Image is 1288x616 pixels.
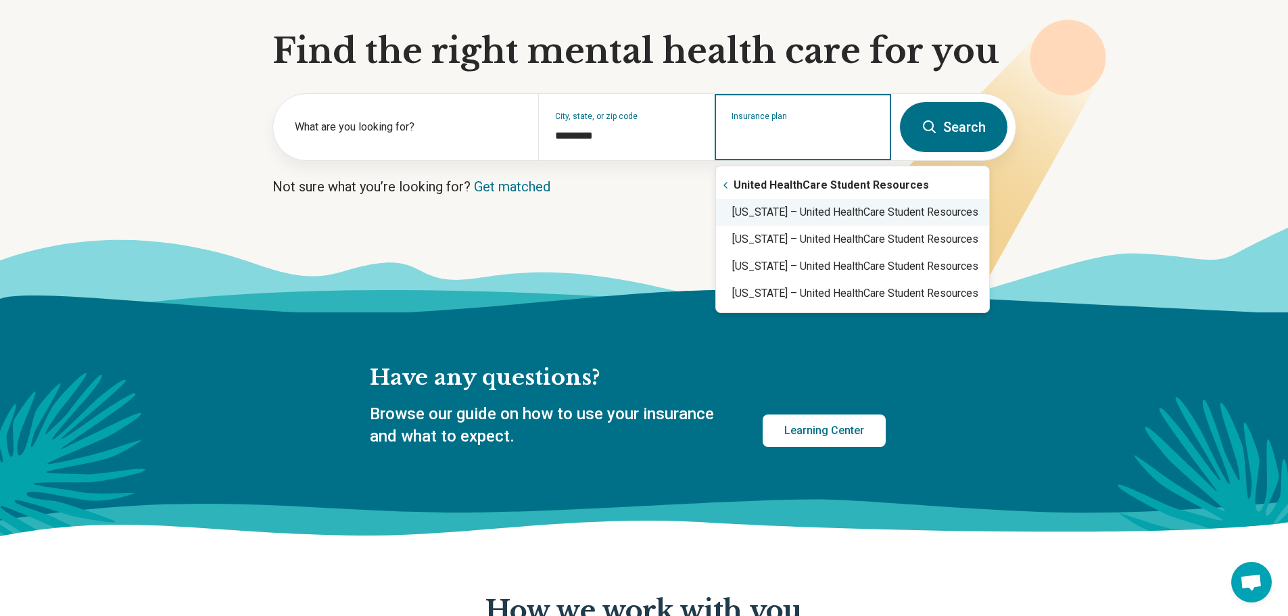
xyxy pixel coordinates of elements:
div: Suggestions [716,172,989,307]
a: Learning Center [763,414,886,447]
label: What are you looking for? [295,119,522,135]
div: [US_STATE] – United HealthCare Student Resources [716,226,989,253]
div: Open chat [1231,562,1272,602]
button: Search [900,102,1007,152]
div: United HealthCare Student Resources [716,172,989,199]
h2: Have any questions? [370,364,886,392]
h1: Find the right mental health care for you [272,31,1016,72]
a: Get matched [474,179,550,195]
div: [US_STATE] – United HealthCare Student Resources [716,253,989,280]
p: Browse our guide on how to use your insurance and what to expect. [370,403,730,448]
div: [US_STATE] – United HealthCare Student Resources [716,280,989,307]
div: [US_STATE] – United HealthCare Student Resources [716,199,989,226]
p: Not sure what you’re looking for? [272,177,1016,196]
